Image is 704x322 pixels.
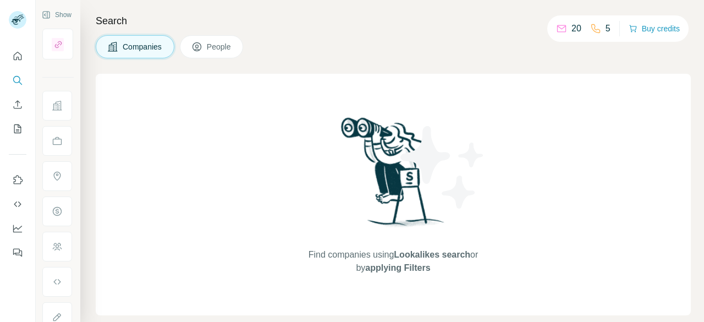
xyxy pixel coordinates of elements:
[571,22,581,35] p: 20
[9,219,26,238] button: Dashboard
[365,263,430,272] span: applying Filters
[123,41,163,52] span: Companies
[9,170,26,190] button: Use Surfe on LinkedIn
[393,118,492,217] img: Surfe Illustration - Stars
[96,13,691,29] h4: Search
[9,194,26,214] button: Use Surfe API
[629,21,680,36] button: Buy credits
[305,248,481,275] span: Find companies using or by
[207,41,232,52] span: People
[9,95,26,114] button: Enrich CSV
[394,250,470,259] span: Lookalikes search
[9,46,26,66] button: Quick start
[336,114,450,237] img: Surfe Illustration - Woman searching with binoculars
[9,243,26,263] button: Feedback
[9,119,26,139] button: My lists
[34,7,79,23] button: Show
[606,22,610,35] p: 5
[9,70,26,90] button: Search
